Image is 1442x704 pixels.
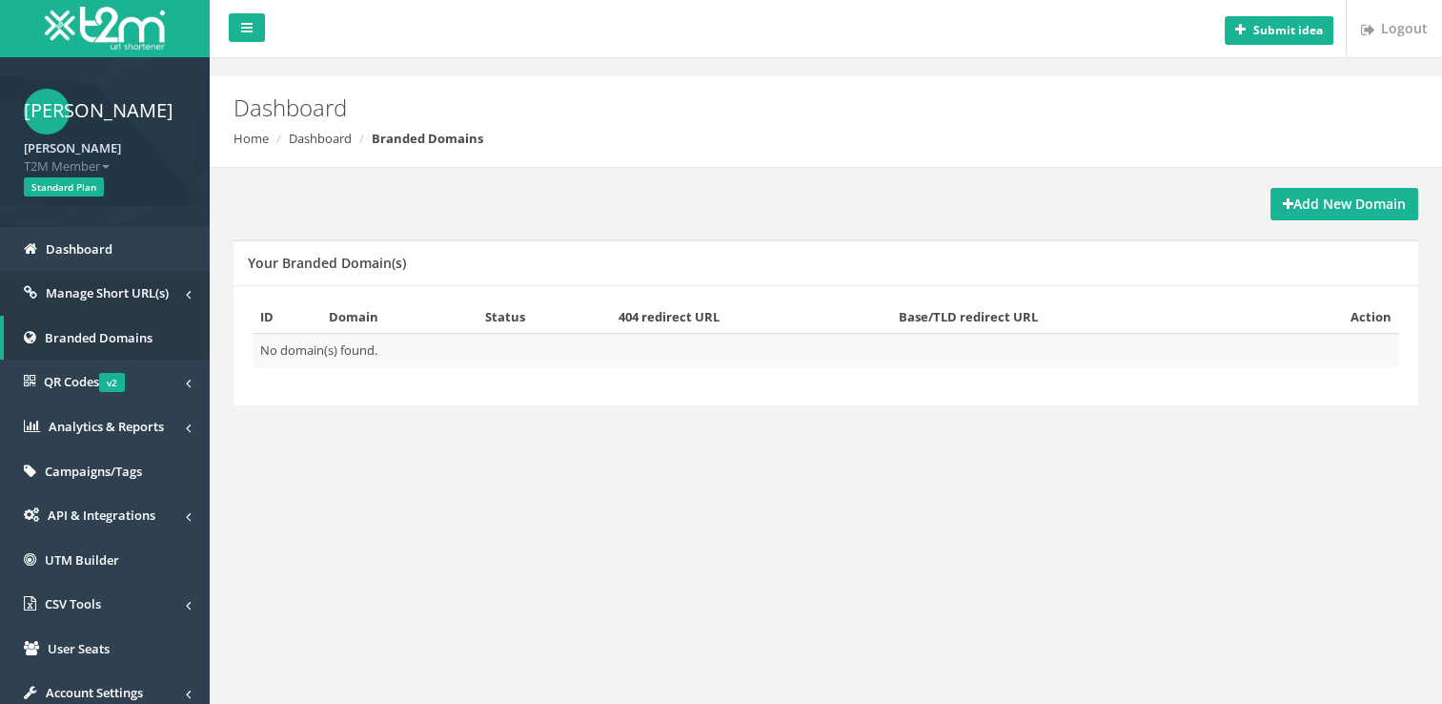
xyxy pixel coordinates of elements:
strong: Add New Domain [1283,195,1406,213]
img: T2M [45,7,165,50]
strong: [PERSON_NAME] [24,139,121,156]
span: User Seats [48,640,110,657]
a: [PERSON_NAME] T2M Member [24,135,186,175]
td: No domain(s) found. [253,334,1399,367]
span: Manage Short URL(s) [46,284,169,301]
a: Home [234,130,269,147]
a: Dashboard [289,130,352,147]
span: Analytics & Reports [49,418,164,435]
strong: Branded Domains [372,130,483,147]
th: 404 redirect URL [611,300,891,334]
span: API & Integrations [48,507,155,524]
span: Dashboard [46,240,112,258]
th: Domain [321,300,477,334]
span: Account Settings [46,684,143,701]
span: QR Codes [44,373,125,390]
h2: Dashboard [234,95,1216,120]
span: [PERSON_NAME] [24,89,70,135]
span: v2 [99,373,125,392]
span: Campaigns/Tags [45,463,142,480]
h5: Your Branded Domain(s) [248,256,406,270]
span: UTM Builder [45,551,119,569]
th: Action [1264,300,1399,334]
th: ID [253,300,321,334]
span: Branded Domains [45,329,152,346]
span: Standard Plan [24,177,104,197]
th: Base/TLD redirect URL [891,300,1264,334]
button: Submit idea [1225,16,1333,45]
span: T2M Member [24,157,186,176]
a: Add New Domain [1270,188,1418,220]
th: Status [477,300,611,334]
b: Submit idea [1253,22,1323,38]
span: CSV Tools [45,595,101,612]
